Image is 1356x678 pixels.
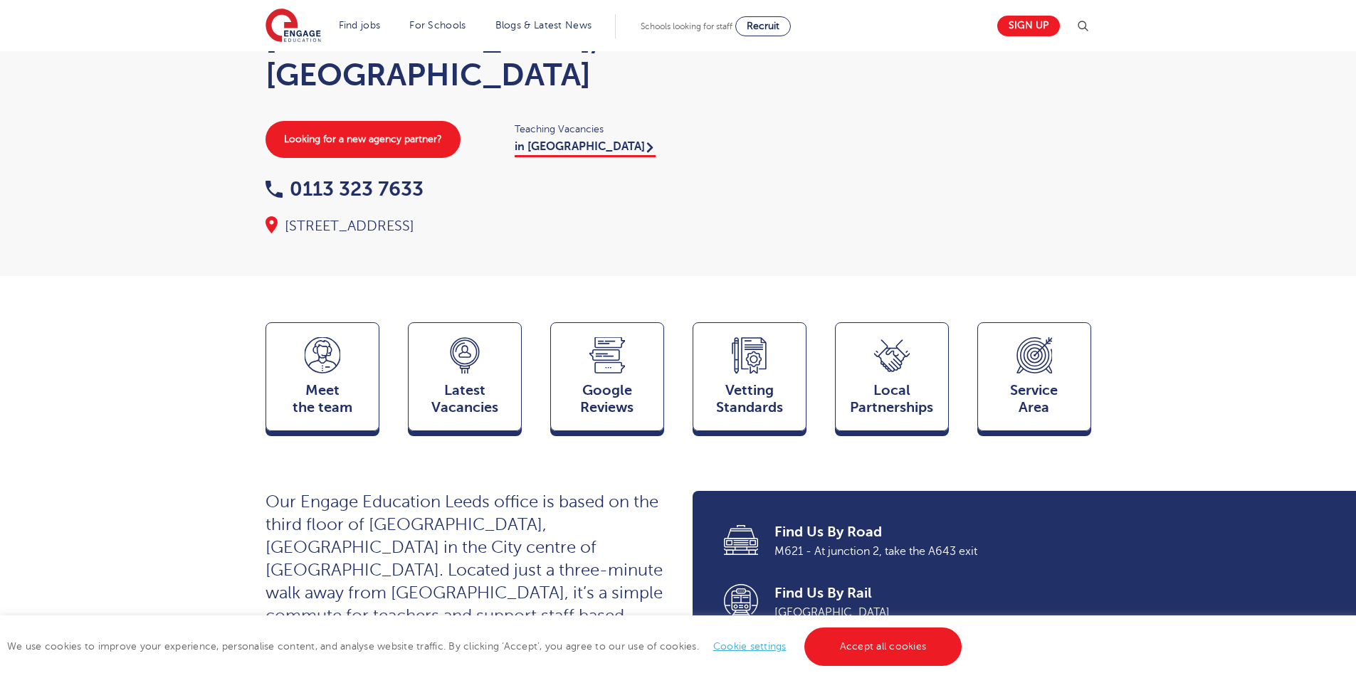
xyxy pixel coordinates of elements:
a: LatestVacancies [408,322,522,438]
a: Accept all cookies [804,627,962,666]
a: Find jobs [339,20,381,31]
a: in [GEOGRAPHIC_DATA] [515,140,656,157]
img: Engage Education [266,9,321,44]
a: Blogs & Latest News [495,20,592,31]
span: Google Reviews [558,382,656,416]
span: Vetting Standards [700,382,799,416]
a: Cookie settings [713,641,787,652]
a: Recruit [735,16,791,36]
a: Sign up [997,16,1060,36]
span: Latest Vacancies [416,382,514,416]
span: Service Area [985,382,1083,416]
span: Local Partnerships [843,382,941,416]
span: [GEOGRAPHIC_DATA] [774,603,1071,622]
a: VettingStandards [693,322,806,438]
span: Meet the team [273,382,372,416]
a: GoogleReviews [550,322,664,438]
span: We use cookies to improve your experience, personalise content, and analyse website traffic. By c... [7,641,965,652]
a: ServiceArea [977,322,1091,438]
span: Recruit [747,21,779,31]
a: Meetthe team [266,322,379,438]
span: M621 - At junction 2, take the A643 exit [774,542,1071,561]
span: Schools looking for staff [641,21,732,31]
span: Teaching Vacancies [515,121,664,137]
a: Looking for a new agency partner? [266,121,461,158]
a: For Schools [409,20,466,31]
a: Local Partnerships [835,322,949,438]
span: Find Us By Road [774,522,1071,542]
a: 0113 323 7633 [266,178,424,200]
div: [STREET_ADDRESS] [266,216,664,236]
span: Find Us By Rail [774,583,1071,603]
